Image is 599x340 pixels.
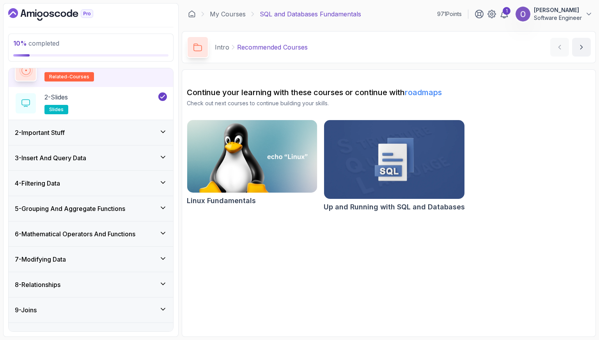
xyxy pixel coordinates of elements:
button: 3-Insert And Query Data [9,145,173,170]
button: 4-Filtering Data [9,171,173,196]
p: SQL and Databases Fundamentals [260,9,361,19]
h3: 3 - Insert And Query Data [15,153,86,163]
p: [PERSON_NAME] [534,6,582,14]
h3: 6 - Mathematical Operators And Functions [15,229,135,239]
h2: Continue your learning with these courses or continue with [187,87,591,98]
img: Up and Running with SQL and Databases card [324,120,464,199]
h2: Up and Running with SQL and Databases [324,202,465,212]
a: My Courses [210,9,246,19]
h3: 9 - Joins [15,305,37,315]
a: Up and Running with SQL and Databases cardUp and Running with SQL and Databases [324,120,465,212]
button: user profile image[PERSON_NAME]Software Engineer [515,6,593,22]
span: completed [13,39,59,47]
button: 2-Important Stuff [9,120,173,145]
p: 971 Points [437,10,462,18]
button: 9-Joins [9,297,173,322]
button: 1-Recommended Coursesrelated-courses [15,60,167,81]
img: user profile image [516,7,530,21]
a: Dashboard [8,8,111,21]
h3: 2 - Important Stuff [15,128,65,137]
span: 10 % [13,39,27,47]
img: Linux Fundamentals card [187,120,317,193]
p: Check out next courses to continue building your skills. [187,99,591,107]
button: 6-Mathematical Operators And Functions [9,221,173,246]
button: 7-Modifying Data [9,247,173,272]
h2: Linux Fundamentals [187,195,256,206]
p: Recommended Courses [237,42,308,52]
h3: 10 - Order Of Sql [15,331,62,340]
a: roadmaps [405,88,442,97]
h3: 4 - Filtering Data [15,179,60,188]
p: Software Engineer [534,14,582,22]
button: previous content [550,38,569,57]
a: 1 [500,9,509,19]
button: 5-Grouping And Aggregate Functions [9,196,173,221]
div: 1 [503,7,510,15]
h3: 5 - Grouping And Aggregate Functions [15,204,125,213]
a: Linux Fundamentals cardLinux Fundamentals [187,120,317,206]
button: 8-Relationships [9,272,173,297]
p: 2 - Slides [44,92,68,102]
p: Intro [215,42,229,52]
h3: 8 - Relationships [15,280,60,289]
span: related-courses [49,74,89,80]
button: next content [572,38,591,57]
span: slides [49,106,64,113]
h3: 7 - Modifying Data [15,255,66,264]
button: 2-Slidesslides [15,92,167,114]
a: Dashboard [188,10,196,18]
